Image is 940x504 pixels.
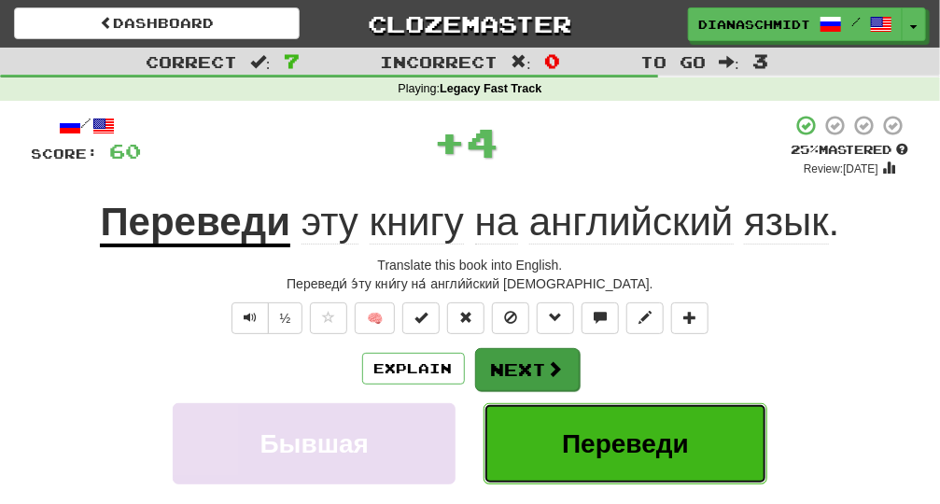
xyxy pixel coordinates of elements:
[250,54,271,70] span: :
[626,302,664,334] button: Edit sentence (alt+d)
[688,7,903,41] a: DianaSchmidt /
[467,119,499,165] span: 4
[434,114,467,170] span: +
[32,274,909,293] div: Переведи́ э́ту кни́гу на́ англи́йский [DEMOGRAPHIC_DATA].
[290,200,839,245] span: .
[14,7,300,39] a: Dashboard
[719,54,739,70] span: :
[228,302,303,334] div: Text-to-speech controls
[231,302,269,334] button: Play sentence audio (ctl+space)
[792,142,820,157] span: 25 %
[475,348,580,391] button: Next
[310,302,347,334] button: Favorite sentence (alt+f)
[110,139,142,162] span: 60
[402,302,440,334] button: Set this sentence to 100% Mastered (alt+m)
[355,302,395,334] button: 🧠
[484,403,766,484] button: Переведи
[362,353,465,385] button: Explain
[544,49,560,72] span: 0
[447,302,484,334] button: Reset to 0% Mastered (alt+r)
[492,302,529,334] button: Ignore sentence (alt+i)
[640,52,706,71] span: To go
[32,114,142,137] div: /
[511,54,531,70] span: :
[173,403,456,484] button: Бывшая
[146,52,237,71] span: Correct
[268,302,303,334] button: ½
[851,15,861,28] span: /
[380,52,498,71] span: Incorrect
[752,49,768,72] span: 3
[260,429,370,458] span: Бывшая
[792,142,909,159] div: Mastered
[804,162,878,175] small: Review: [DATE]
[370,200,464,245] span: книгу
[562,429,689,458] span: Переведи
[529,200,734,245] span: английский
[302,200,358,245] span: эту
[32,146,99,161] span: Score:
[475,200,519,245] span: на
[328,7,613,40] a: Clozemaster
[440,82,541,95] strong: Legacy Fast Track
[284,49,300,72] span: 7
[671,302,709,334] button: Add to collection (alt+a)
[744,200,829,245] span: язык
[582,302,619,334] button: Discuss sentence (alt+u)
[698,16,810,33] span: DianaSchmidt
[32,256,909,274] div: Translate this book into English.
[100,200,290,247] u: Переведи
[537,302,574,334] button: Grammar (alt+g)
